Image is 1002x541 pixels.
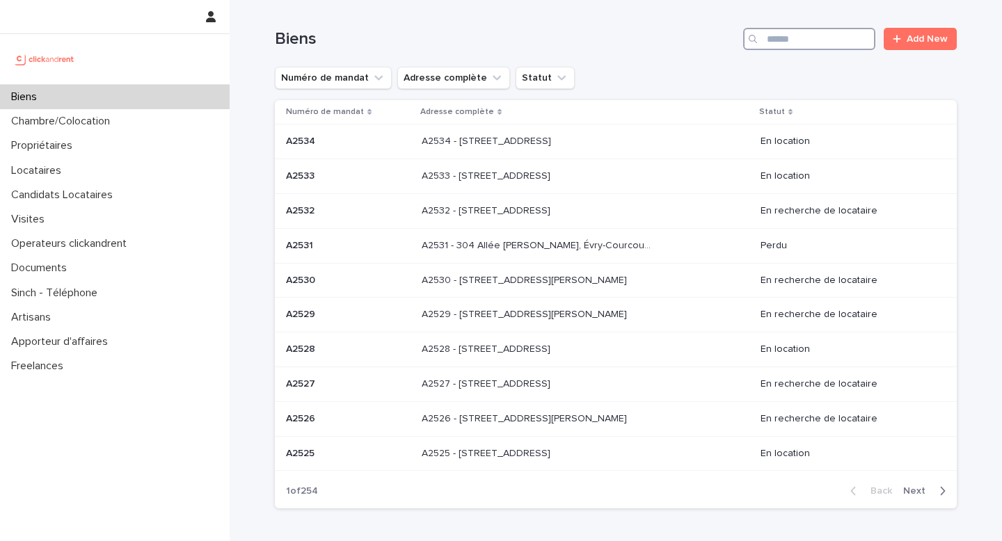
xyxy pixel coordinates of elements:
[286,272,318,286] p: A2530
[422,133,554,147] p: A2534 - 134 Cours Aquitaine, Boulogne-Billancourt 92100
[516,67,575,89] button: Statut
[275,401,957,436] tr: A2526A2526 A2526 - [STREET_ADDRESS][PERSON_NAME]A2526 - [STREET_ADDRESS][PERSON_NAME] En recherch...
[11,45,79,73] img: UCB0brd3T0yccxBKYDjQ
[275,67,392,89] button: Numéro de mandat
[761,136,935,147] p: En location
[903,486,934,496] span: Next
[286,341,318,355] p: A2528
[275,124,957,159] tr: A2534A2534 A2534 - [STREET_ADDRESS]A2534 - [STREET_ADDRESS] En location
[422,341,553,355] p: A2528 - [STREET_ADDRESS]
[422,445,553,460] p: A2525 - [STREET_ADDRESS]
[422,168,553,182] p: A2533 - [STREET_ADDRESS]
[286,237,316,252] p: A2531
[6,164,72,177] p: Locataires
[286,133,318,147] p: A2534
[286,202,317,217] p: A2532
[761,309,935,321] p: En recherche de locataire
[743,28,875,50] input: Search
[6,90,48,104] p: Biens
[862,486,892,496] span: Back
[761,448,935,460] p: En location
[275,263,957,298] tr: A2530A2530 A2530 - [STREET_ADDRESS][PERSON_NAME]A2530 - [STREET_ADDRESS][PERSON_NAME] En recherch...
[422,410,630,425] p: A2526 - [STREET_ADDRESS][PERSON_NAME]
[275,298,957,332] tr: A2529A2529 A2529 - [STREET_ADDRESS][PERSON_NAME]A2529 - [STREET_ADDRESS][PERSON_NAME] En recherch...
[907,34,948,44] span: Add New
[275,193,957,228] tr: A2532A2532 A2532 - [STREET_ADDRESS]A2532 - [STREET_ADDRESS] En recherche de locataire
[6,335,119,348] p: Apporteur d'affaires
[422,306,630,321] p: A2529 - 14 rue Honoré de Balzac, Garges-lès-Gonesse 95140
[6,213,56,226] p: Visites
[6,360,74,373] p: Freelances
[6,115,121,128] p: Chambre/Colocation
[275,474,329,508] p: 1 of 254
[275,366,957,401] tr: A2527A2527 A2527 - [STREET_ADDRESS]A2527 - [STREET_ADDRESS] En recherche de locataire
[422,237,656,252] p: A2531 - 304 Allée Pablo Neruda, Évry-Courcouronnes 91000
[286,376,318,390] p: A2527
[898,485,957,497] button: Next
[286,306,318,321] p: A2529
[286,410,318,425] p: A2526
[286,445,317,460] p: A2525
[6,261,78,275] p: Documents
[275,436,957,471] tr: A2525A2525 A2525 - [STREET_ADDRESS]A2525 - [STREET_ADDRESS] En location
[275,228,957,263] tr: A2531A2531 A2531 - 304 Allée [PERSON_NAME], Évry-Courcouronnes 91000A2531 - 304 Allée [PERSON_NAM...
[761,205,935,217] p: En recherche de locataire
[397,67,510,89] button: Adresse complète
[884,28,957,50] a: Add New
[286,104,364,120] p: Numéro de mandat
[6,188,124,202] p: Candidats Locataires
[761,378,935,390] p: En recherche de locataire
[759,104,785,120] p: Statut
[422,202,553,217] p: A2532 - [STREET_ADDRESS]
[420,104,494,120] p: Adresse complète
[761,344,935,355] p: En location
[6,286,109,300] p: Sinch - Téléphone
[761,413,935,425] p: En recherche de locataire
[6,237,138,250] p: Operateurs clickandrent
[275,159,957,194] tr: A2533A2533 A2533 - [STREET_ADDRESS]A2533 - [STREET_ADDRESS] En location
[275,332,957,367] tr: A2528A2528 A2528 - [STREET_ADDRESS]A2528 - [STREET_ADDRESS] En location
[761,275,935,286] p: En recherche de locataire
[761,240,935,252] p: Perdu
[761,170,935,182] p: En location
[422,272,630,286] p: A2530 - [STREET_ADDRESS][PERSON_NAME]
[275,29,738,49] h1: Biens
[286,168,317,182] p: A2533
[839,485,898,497] button: Back
[6,139,83,152] p: Propriétaires
[6,311,62,324] p: Artisans
[422,376,553,390] p: A2527 - [STREET_ADDRESS]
